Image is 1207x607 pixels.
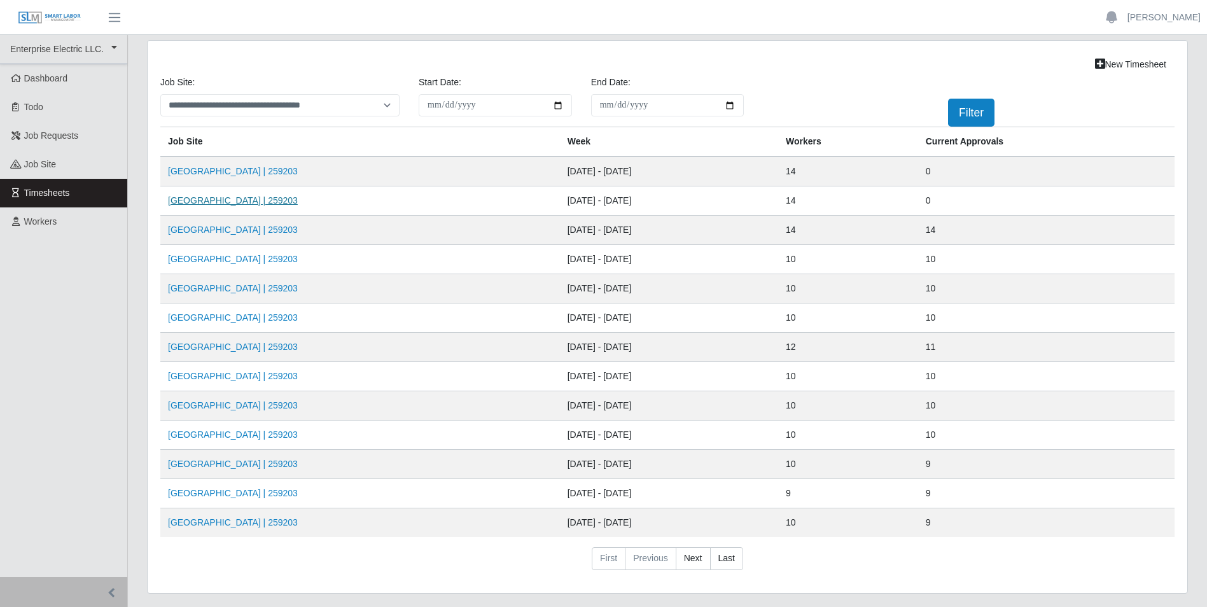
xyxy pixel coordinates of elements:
[168,517,298,527] a: [GEOGRAPHIC_DATA] | 259203
[918,303,1175,333] td: 10
[168,166,298,176] a: [GEOGRAPHIC_DATA] | 259203
[918,127,1175,157] th: Current Approvals
[168,225,298,235] a: [GEOGRAPHIC_DATA] | 259203
[560,157,778,186] td: [DATE] - [DATE]
[710,547,743,570] a: Last
[168,400,298,410] a: [GEOGRAPHIC_DATA] | 259203
[168,342,298,352] a: [GEOGRAPHIC_DATA] | 259203
[778,479,918,508] td: 9
[560,127,778,157] th: Week
[918,508,1175,538] td: 9
[160,76,195,89] label: job site:
[24,73,68,83] span: Dashboard
[168,488,298,498] a: [GEOGRAPHIC_DATA] | 259203
[24,188,70,198] span: Timesheets
[778,421,918,450] td: 10
[560,479,778,508] td: [DATE] - [DATE]
[168,429,298,440] a: [GEOGRAPHIC_DATA] | 259203
[160,127,560,157] th: job site
[168,254,298,264] a: [GEOGRAPHIC_DATA] | 259203
[778,245,918,274] td: 10
[918,391,1175,421] td: 10
[778,186,918,216] td: 14
[778,450,918,479] td: 10
[948,99,994,127] button: Filter
[419,76,461,89] label: Start Date:
[560,303,778,333] td: [DATE] - [DATE]
[560,362,778,391] td: [DATE] - [DATE]
[918,362,1175,391] td: 10
[778,127,918,157] th: Workers
[918,421,1175,450] td: 10
[168,312,298,323] a: [GEOGRAPHIC_DATA] | 259203
[918,157,1175,186] td: 0
[560,216,778,245] td: [DATE] - [DATE]
[778,216,918,245] td: 14
[168,195,298,206] a: [GEOGRAPHIC_DATA] | 259203
[676,547,711,570] a: Next
[778,362,918,391] td: 10
[24,216,57,227] span: Workers
[18,11,81,25] img: SLM Logo
[918,450,1175,479] td: 9
[560,333,778,362] td: [DATE] - [DATE]
[591,76,631,89] label: End Date:
[168,371,298,381] a: [GEOGRAPHIC_DATA] | 259203
[160,547,1175,580] nav: pagination
[918,274,1175,303] td: 10
[168,283,298,293] a: [GEOGRAPHIC_DATA] | 259203
[778,303,918,333] td: 10
[778,391,918,421] td: 10
[560,274,778,303] td: [DATE] - [DATE]
[560,391,778,421] td: [DATE] - [DATE]
[918,245,1175,274] td: 10
[24,159,57,169] span: job site
[560,421,778,450] td: [DATE] - [DATE]
[1087,53,1175,76] a: New Timesheet
[918,333,1175,362] td: 11
[918,216,1175,245] td: 14
[168,459,298,469] a: [GEOGRAPHIC_DATA] | 259203
[778,333,918,362] td: 12
[778,157,918,186] td: 14
[560,450,778,479] td: [DATE] - [DATE]
[560,245,778,274] td: [DATE] - [DATE]
[778,508,918,538] td: 10
[778,274,918,303] td: 10
[24,130,79,141] span: Job Requests
[24,102,43,112] span: Todo
[1127,11,1201,24] a: [PERSON_NAME]
[918,186,1175,216] td: 0
[560,186,778,216] td: [DATE] - [DATE]
[560,508,778,538] td: [DATE] - [DATE]
[918,479,1175,508] td: 9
